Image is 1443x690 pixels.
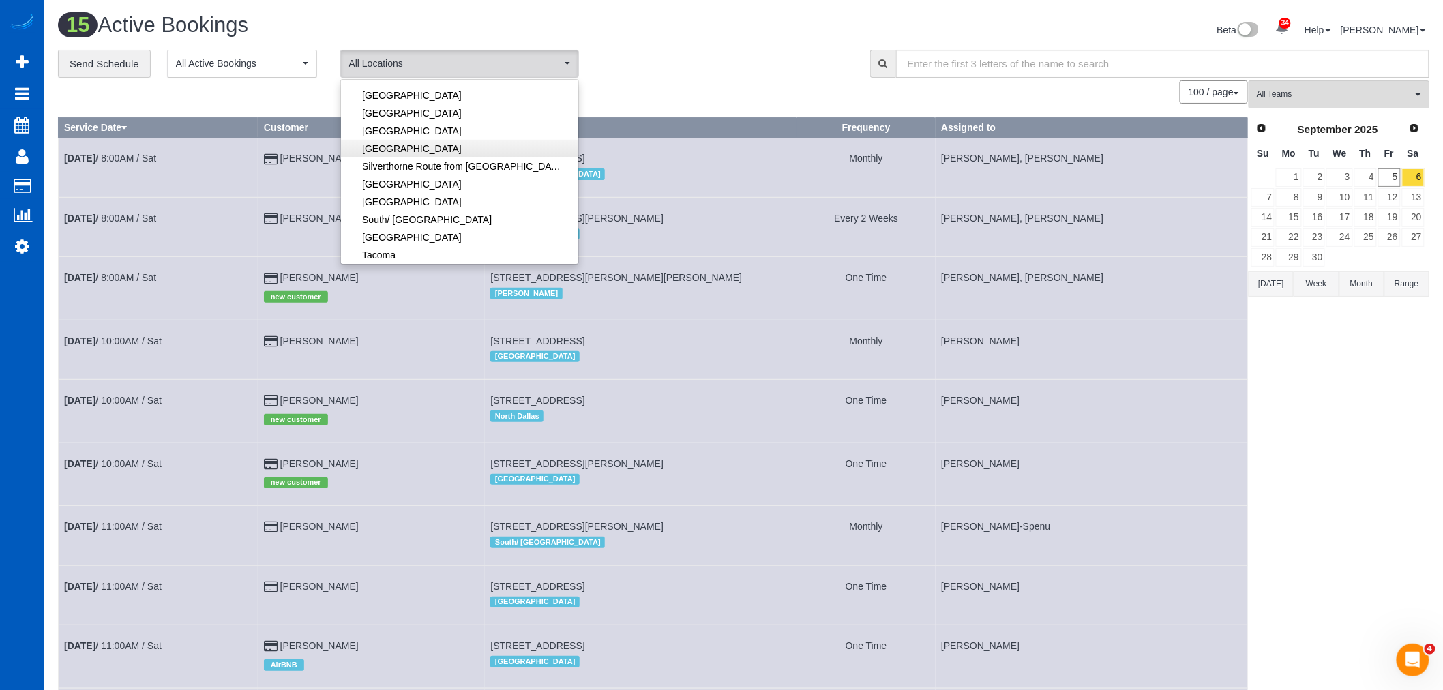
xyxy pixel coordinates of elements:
span: 4 [1425,644,1435,655]
span: new customer [264,414,328,425]
a: [GEOGRAPHIC_DATA] [341,104,578,122]
span: Friday [1384,148,1394,159]
a: 29 [1276,248,1301,267]
td: Assigned to [936,197,1248,256]
i: Credit Card Payment [264,642,278,651]
span: [GEOGRAPHIC_DATA] [490,351,580,362]
a: [PERSON_NAME] [280,213,359,224]
div: Location [490,533,791,551]
span: [STREET_ADDRESS] [490,395,584,406]
i: Credit Card Payment [264,522,278,532]
a: [DATE]/ 10:00AM / Sat [64,335,162,346]
a: 14 [1251,208,1275,226]
a: [PERSON_NAME] [280,581,359,592]
td: Assigned to [936,320,1248,379]
span: 2025 [1355,123,1378,135]
li: Silverthorne Route from Denver [341,157,578,175]
td: Schedule date [59,197,258,256]
a: 6 [1402,168,1425,187]
i: Credit Card Payment [264,214,278,224]
a: [PERSON_NAME] [280,521,359,532]
td: Customer [258,506,485,565]
a: [PERSON_NAME] [280,640,359,651]
td: Customer [258,380,485,442]
a: 3 [1326,168,1352,187]
td: Assigned to [936,442,1248,505]
b: [DATE] [64,153,95,164]
span: [GEOGRAPHIC_DATA] [490,656,580,667]
a: 19 [1378,208,1401,226]
div: Location [490,165,791,183]
td: Schedule date [59,320,258,379]
td: Assigned to [936,257,1248,320]
td: Frequency [797,506,936,565]
a: [GEOGRAPHIC_DATA] [341,175,578,193]
span: Sunday [1257,148,1269,159]
td: Customer [258,257,485,320]
span: South/ [GEOGRAPHIC_DATA] [490,537,605,547]
td: Schedule date [59,565,258,625]
span: All Teams [1257,89,1412,100]
span: 34 [1279,18,1291,29]
span: new customer [264,291,328,302]
a: 4 [1354,168,1377,187]
th: Service location [485,118,797,138]
a: 22 [1276,228,1301,247]
span: [STREET_ADDRESS] [490,581,584,592]
b: [DATE] [64,272,95,283]
a: 30 [1303,248,1326,267]
span: [STREET_ADDRESS][PERSON_NAME][PERSON_NAME] [490,272,742,283]
div: Location [490,652,791,670]
a: 28 [1251,248,1275,267]
td: Customer [258,625,485,688]
a: 27 [1402,228,1425,247]
a: 1 [1276,168,1301,187]
a: [DATE]/ 11:00AM / Sat [64,521,162,532]
button: All Locations [340,50,579,78]
td: Frequency [797,320,936,379]
td: Customer [258,320,485,379]
li: North Eastside [341,104,578,122]
iframe: Intercom live chat [1397,644,1429,676]
a: 10 [1326,188,1352,207]
b: [DATE] [64,213,95,224]
td: Frequency [797,138,936,197]
a: 34 [1268,14,1295,44]
span: [STREET_ADDRESS][PERSON_NAME] [490,458,664,469]
a: 9 [1303,188,1326,207]
b: [DATE] [64,395,95,406]
i: Credit Card Payment [264,582,278,592]
td: Frequency [797,380,936,442]
a: 7 [1251,188,1275,207]
button: Month [1339,271,1384,297]
td: Customer [258,565,485,625]
td: Schedule date [59,257,258,320]
button: Week [1294,271,1339,297]
input: Enter the first 3 letters of the name to search [896,50,1429,78]
a: 23 [1303,228,1326,247]
span: AirBNB [264,659,304,670]
a: [PERSON_NAME] [280,395,359,406]
b: [DATE] [64,458,95,469]
a: [DATE]/ 8:00AM / Sat [64,213,156,224]
td: Customer [258,138,485,197]
a: 15 [1276,208,1301,226]
a: 21 [1251,228,1275,247]
td: Customer [258,442,485,505]
td: Service location [485,320,797,379]
a: [GEOGRAPHIC_DATA] [341,193,578,211]
td: Service location [485,565,797,625]
td: Assigned to [936,625,1248,688]
th: Service Date [59,118,258,138]
td: Service location [485,197,797,256]
b: [DATE] [64,581,95,592]
a: 2 [1303,168,1326,187]
td: Customer [258,197,485,256]
img: Automaid Logo [8,14,35,33]
td: Frequency [797,565,936,625]
span: All Locations [349,57,561,70]
span: Next [1409,123,1420,134]
div: Location [490,470,791,488]
a: [GEOGRAPHIC_DATA] [341,87,578,104]
button: 100 / page [1180,80,1248,104]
